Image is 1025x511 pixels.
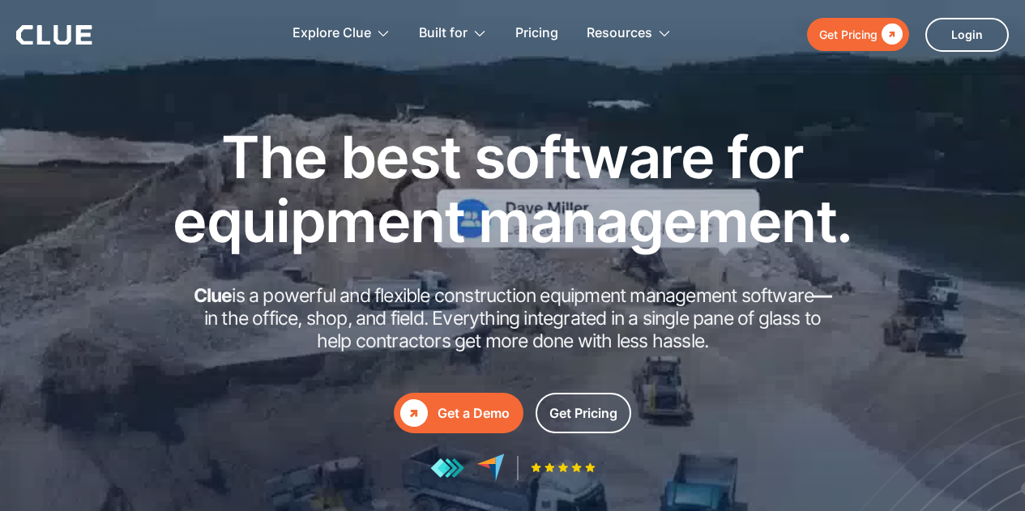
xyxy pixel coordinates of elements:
[587,8,652,59] div: Resources
[438,403,510,424] div: Get a Demo
[394,393,523,433] a: Get a Demo
[194,284,233,307] strong: Clue
[807,18,909,51] a: Get Pricing
[419,8,487,59] div: Built for
[476,454,505,482] img: reviews at capterra
[293,8,391,59] div: Explore Clue
[400,399,428,427] div: 
[515,8,558,59] a: Pricing
[549,403,617,424] div: Get Pricing
[148,125,878,253] h1: The best software for equipment management.
[536,393,631,433] a: Get Pricing
[819,24,878,45] div: Get Pricing
[293,8,371,59] div: Explore Clue
[531,462,596,473] img: Five-star rating icon
[419,8,468,59] div: Built for
[814,284,831,307] strong: —
[925,18,1009,52] a: Login
[430,458,464,479] img: reviews at getapp
[878,24,903,45] div: 
[587,8,672,59] div: Resources
[189,285,837,352] h2: is a powerful and flexible construction equipment management software in the office, shop, and fi...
